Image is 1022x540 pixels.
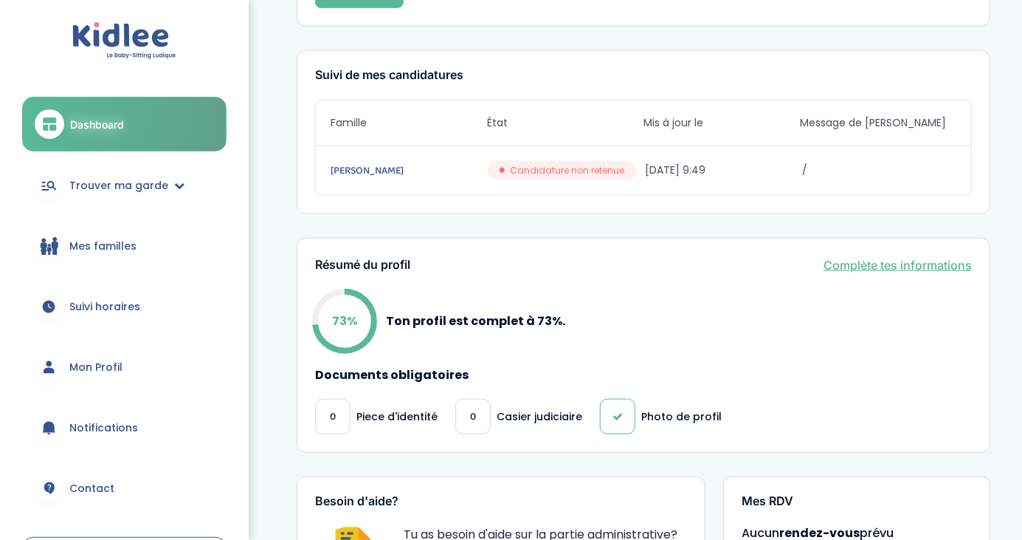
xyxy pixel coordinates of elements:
a: Dashboard [22,97,227,151]
img: logo.svg [72,22,176,60]
span: 0 [470,409,476,425]
a: Mes familles [22,219,227,273]
h3: Suivi de mes candidatures [315,69,972,82]
p: 73% [332,312,357,330]
span: Mon Profil [69,360,122,375]
h3: Mes RDV [742,495,972,508]
a: Notifications [22,401,227,454]
span: Mes familles [69,239,137,254]
a: Trouver ma garde [22,159,227,212]
span: Candidature non retenue [510,164,624,177]
a: Contact [22,462,227,515]
a: Complète tes informations [824,256,972,274]
span: Message de [PERSON_NAME] [800,115,956,131]
span: / [802,163,956,178]
span: Dashboard [70,117,124,132]
a: Mon Profil [22,341,227,394]
a: Suivi horaires [22,280,227,333]
span: Notifications [69,420,138,436]
h3: Résumé du profil [315,259,410,272]
h4: Documents obligatoires [315,369,972,382]
span: Famille [331,115,487,131]
a: [PERSON_NAME] [331,163,485,179]
p: Piece d'identité [356,409,438,425]
span: État [487,115,643,131]
p: Photo de profil [641,409,722,425]
span: Trouver ma garde [69,178,168,194]
span: Suivi horaires [69,299,140,315]
p: Ton profil est complet à 73%. [386,312,565,330]
h3: Besoin d'aide? [315,495,687,508]
span: Contact [69,481,114,496]
span: [DATE] 9:49 [645,163,799,178]
span: Mis à jour le [643,115,800,131]
p: Casier judiciaire [497,409,582,425]
span: 0 [330,409,336,425]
